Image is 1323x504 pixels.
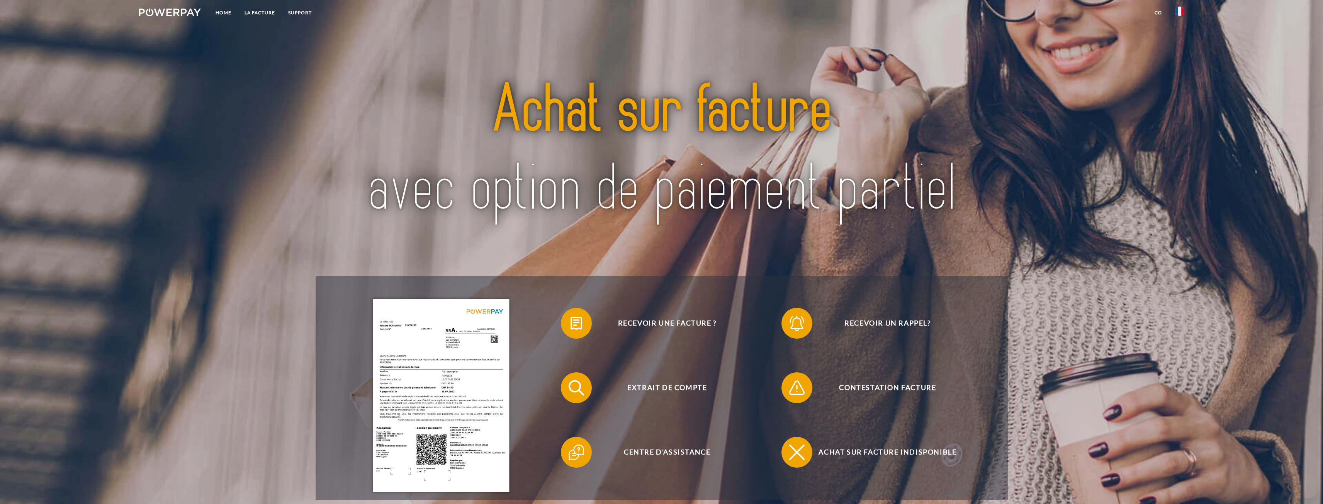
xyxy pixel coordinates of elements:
[561,437,762,468] button: Centre d'assistance
[238,6,282,20] a: LA FACTURE
[787,378,807,397] img: qb_warning.svg
[572,308,762,339] span: Recevoir une facture ?
[561,308,762,339] button: Recevoir une facture ?
[1292,473,1317,498] iframe: Schaltfläche zum Öffnen des Messaging-Fensters
[781,437,982,468] button: Achat sur facture indisponible
[139,8,201,16] img: logo-powerpay-white.svg
[787,443,807,462] img: qb_close.svg
[781,308,982,339] button: Recevoir un rappel?
[793,372,982,403] span: Contestation Facture
[209,6,238,20] a: Home
[282,6,318,20] a: Support
[1175,7,1184,16] img: fr
[567,443,586,462] img: qb_help.svg
[572,437,762,468] span: Centre d'assistance
[787,314,807,333] img: qb_bell.svg
[781,372,982,403] button: Contestation Facture
[572,372,762,403] span: Extrait de compte
[1148,6,1168,20] a: CG
[561,372,762,403] button: Extrait de compte
[356,51,968,250] img: title-powerpay_fr.svg
[567,314,586,333] img: qb_bill.svg
[793,308,982,339] span: Recevoir un rappel?
[793,437,982,468] span: Achat sur facture indisponible
[373,299,509,492] img: single_invoice_powerpay_fr.jpg
[567,378,586,397] img: qb_search.svg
